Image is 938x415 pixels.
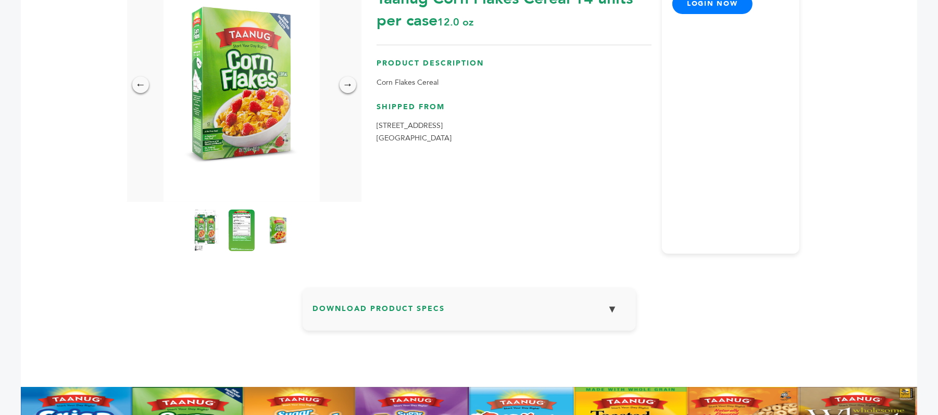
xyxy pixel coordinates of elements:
[377,102,652,120] h3: Shipped From
[377,76,652,89] p: Corn Flakes Cereal
[377,120,652,145] p: [STREET_ADDRESS] [GEOGRAPHIC_DATA]
[229,210,255,251] img: Taanug Corn Flakes Cereal 14 units per case 12.0 oz Nutrition Info
[599,298,626,320] button: ▼
[192,210,218,251] img: Taanug Corn Flakes Cereal 14 units per case 12.0 oz Product Label
[313,298,626,328] h3: Download Product Specs
[437,15,473,29] span: 12.0 oz
[132,76,149,93] div: ←
[340,76,356,93] div: →
[265,210,291,251] img: Taanug Corn Flakes Cereal 14 units per case 12.0 oz
[377,58,652,76] h3: Product Description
